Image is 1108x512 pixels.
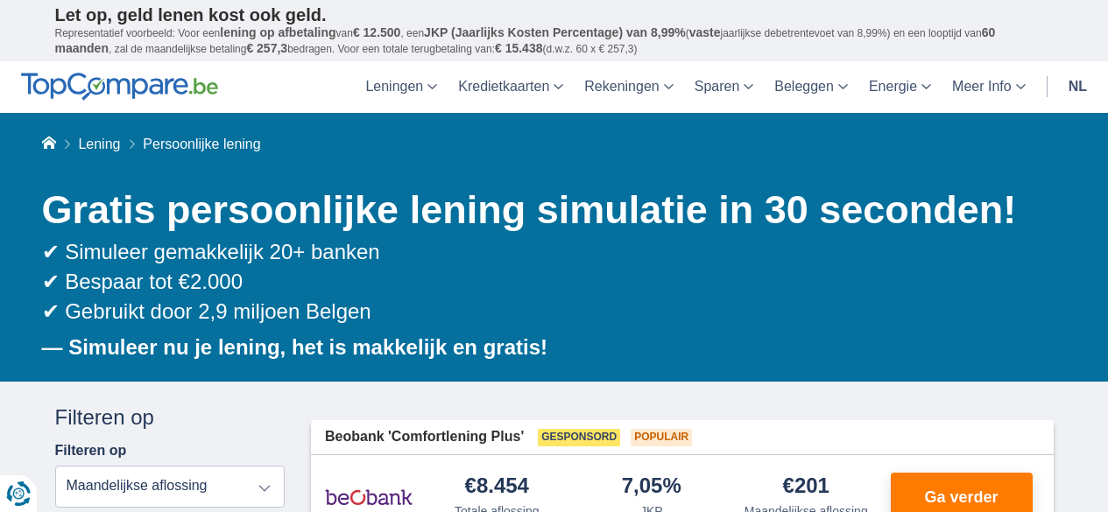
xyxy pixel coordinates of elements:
[42,335,548,359] b: — Simuleer nu je lening, het is makkelijk en gratis!
[942,61,1036,113] a: Meer Info
[143,137,260,151] span: Persoonlijke lening
[622,475,681,499] div: 7,05%
[21,73,218,101] img: TopCompare
[55,25,996,55] span: 60 maanden
[55,443,127,459] label: Filteren op
[424,25,686,39] span: JKP (Jaarlijks Kosten Percentage) van 8,99%
[353,25,401,39] span: € 12.500
[783,475,829,499] div: €201
[764,61,858,113] a: Beleggen
[538,429,620,446] span: Gesponsord
[631,429,692,446] span: Populair
[924,489,998,505] span: Ga verder
[684,61,765,113] a: Sparen
[448,61,574,113] a: Kredietkaarten
[355,61,448,113] a: Leningen
[495,41,543,55] span: € 15.438
[325,427,524,447] span: Beobank 'Comfortlening Plus'
[220,25,335,39] span: lening op afbetaling
[55,4,1054,25] p: Let op, geld lenen kost ook geld.
[55,25,1054,57] p: Representatief voorbeeld: Voor een van , een ( jaarlijkse debetrentevoet van 8,99%) en een loopti...
[246,41,287,55] span: € 257,3
[1058,61,1097,113] a: nl
[689,25,721,39] span: vaste
[78,137,120,151] a: Lening
[574,61,683,113] a: Rekeningen
[42,137,56,151] a: Home
[42,237,1054,327] div: ✔ Simuleer gemakkelijk 20+ banken ✔ Bespaar tot €2.000 ✔ Gebruikt door 2,9 miljoen Belgen
[42,183,1054,237] h1: Gratis persoonlijke lening simulatie in 30 seconden!
[465,475,529,499] div: €8.454
[858,61,942,113] a: Energie
[55,403,286,432] div: Filteren op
